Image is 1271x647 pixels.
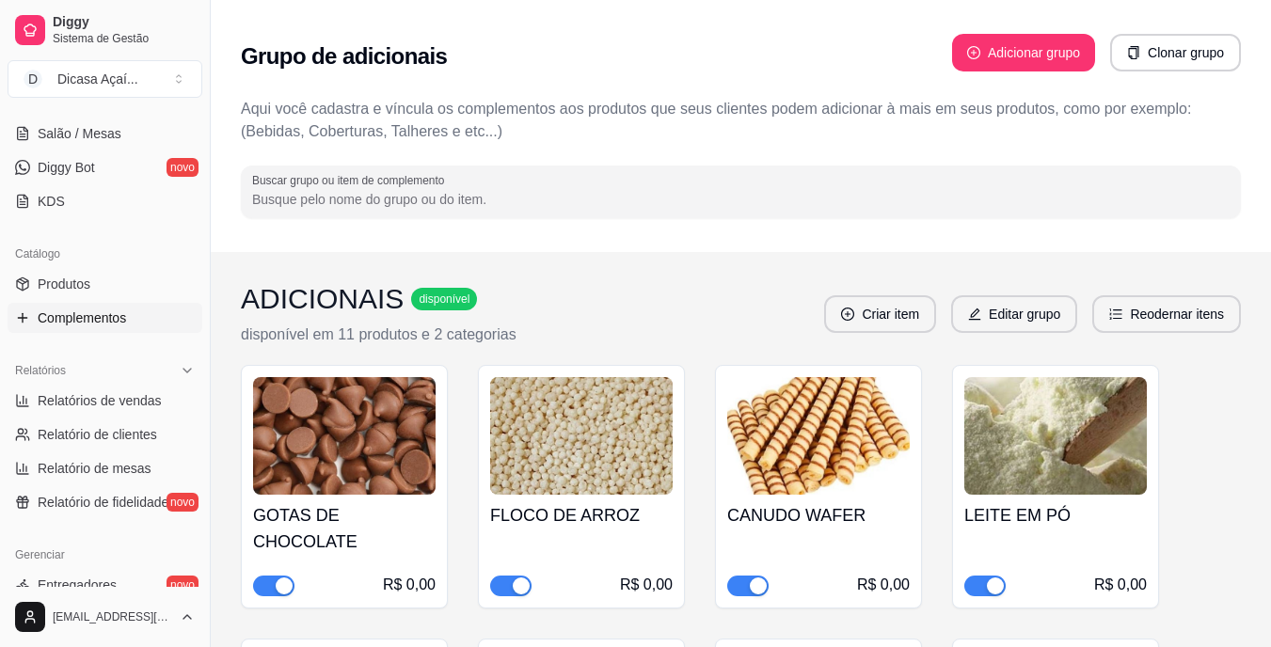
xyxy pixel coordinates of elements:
div: Catálogo [8,239,202,269]
span: Diggy Bot [38,158,95,177]
button: [EMAIL_ADDRESS][DOMAIN_NAME] [8,594,202,639]
button: ordered-listReodernar itens [1092,295,1241,333]
h4: CANUDO WAFER [727,502,910,529]
a: Relatório de clientes [8,419,202,450]
a: Diggy Botnovo [8,152,202,182]
a: Relatórios de vendas [8,386,202,416]
div: R$ 0,00 [1094,574,1147,596]
h4: FLOCO DE ARROZ [490,502,673,529]
span: Relatórios [15,363,66,378]
span: Relatórios de vendas [38,391,162,410]
img: product-image [490,377,673,495]
span: Sistema de Gestão [53,31,195,46]
span: KDS [38,192,65,211]
span: edit [968,308,981,321]
button: copyClonar grupo [1110,34,1241,71]
a: Relatório de mesas [8,453,202,483]
a: KDS [8,186,202,216]
span: Produtos [38,275,90,293]
span: ordered-list [1109,308,1122,321]
span: Diggy [53,14,195,31]
img: product-image [253,377,436,495]
a: Produtos [8,269,202,299]
span: Salão / Mesas [38,124,121,143]
a: Salão / Mesas [8,118,202,149]
div: Gerenciar [8,540,202,570]
span: copy [1127,46,1140,59]
span: Relatório de clientes [38,425,157,444]
p: Aqui você cadastra e víncula os complementos aos produtos que seus clientes podem adicionar à mai... [241,98,1241,143]
div: R$ 0,00 [857,574,910,596]
h4: LEITE EM PÓ [964,502,1147,529]
button: plus-circleAdicionar grupo [952,34,1095,71]
a: Relatório de fidelidadenovo [8,487,202,517]
img: product-image [964,377,1147,495]
div: R$ 0,00 [620,574,673,596]
a: Entregadoresnovo [8,570,202,600]
a: Complementos [8,303,202,333]
button: Select a team [8,60,202,98]
div: Dicasa Açaí ... [57,70,138,88]
span: plus-circle [967,46,980,59]
a: DiggySistema de Gestão [8,8,202,53]
span: D [24,70,42,88]
h4: GOTAS DE CHOCOLATE [253,502,436,555]
span: Relatório de fidelidade [38,493,168,512]
h2: Grupo de adicionais [241,41,447,71]
label: Buscar grupo ou item de complemento [252,172,451,188]
span: Complementos [38,308,126,327]
button: editEditar grupo [951,295,1077,333]
span: disponível [415,292,473,307]
span: plus-circle [841,308,854,321]
p: disponível em 11 produtos e 2 categorias [241,323,516,346]
input: Buscar grupo ou item de complemento [252,190,1230,209]
span: Entregadores [38,576,117,594]
img: product-image [727,377,910,495]
span: [EMAIL_ADDRESS][DOMAIN_NAME] [53,609,172,624]
button: plus-circleCriar item [824,295,936,333]
h3: ADICIONAIS [241,282,404,316]
span: Relatório de mesas [38,459,151,478]
div: R$ 0,00 [383,574,436,596]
